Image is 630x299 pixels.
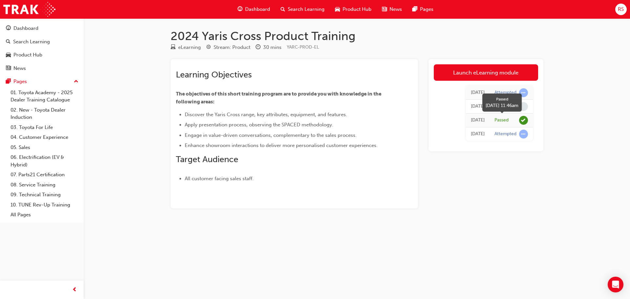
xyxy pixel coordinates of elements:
button: DashboardSearch LearningProduct HubNews [3,21,81,75]
a: 08. Service Training [8,180,81,190]
div: Type [171,43,201,52]
a: news-iconNews [377,3,407,16]
span: Discover the Yaris Cross range, key attributes, equipment, and features. [185,112,347,117]
span: Pages [420,6,433,13]
span: learningResourceType_ELEARNING-icon [171,45,176,51]
a: 04. Customer Experience [8,132,81,142]
span: target-icon [206,45,211,51]
div: News [13,65,26,72]
div: Product Hub [13,51,42,59]
span: learningRecordVerb_ATTEMPT-icon [519,88,528,97]
span: Learning Objectives [176,70,252,80]
span: clock-icon [256,45,261,51]
a: News [3,62,81,75]
span: Target Audience [176,154,238,164]
span: Product Hub [343,6,371,13]
span: car-icon [6,52,11,58]
a: Search Learning [3,36,81,48]
a: 10. TUNE Rev-Up Training [8,200,81,210]
span: guage-icon [238,5,242,13]
span: Apply presentation process, observing the SPACED methodology. [185,122,333,128]
span: All customer facing sales staff. [185,176,254,182]
h1: 2024 Yaris Cross Product Training [171,29,543,43]
span: The objectives of this short training program are to provide you with knowledge in the following ... [176,91,382,105]
div: Thu Sep 25 2025 12:27:46 GMT+1000 (Australian Eastern Standard Time) [471,89,485,96]
span: car-icon [335,5,340,13]
a: All Pages [8,210,81,220]
a: 05. Sales [8,142,81,153]
button: Pages [3,75,81,88]
a: Dashboard [3,22,81,34]
span: Enhance showroom interactions to deliver more personalised customer experiences. [185,142,378,148]
a: 09. Technical Training [8,190,81,200]
a: 07. Parts21 Certification [8,170,81,180]
a: 03. Toyota For Life [8,122,81,133]
div: Attempted [494,90,516,96]
span: Engage in value-driven conversations, complementary to the sales process. [185,132,357,138]
a: search-iconSearch Learning [275,3,330,16]
span: news-icon [382,5,387,13]
div: Dashboard [13,25,38,32]
div: eLearning [178,44,201,51]
a: pages-iconPages [407,3,439,16]
div: Thu Sep 25 2025 12:27:45 GMT+1000 (Australian Eastern Standard Time) [471,103,485,110]
span: search-icon [6,39,10,45]
span: RS [618,6,624,13]
span: Search Learning [288,6,325,13]
span: learningRecordVerb_NONE-icon [519,102,528,111]
a: Launch eLearning module [434,64,538,81]
div: Stream: Product [214,44,250,51]
a: guage-iconDashboard [232,3,275,16]
div: Passed [494,117,509,123]
span: search-icon [281,5,285,13]
a: 06. Electrification (EV & Hybrid) [8,152,81,170]
div: Pages [13,78,27,85]
div: 30 mins [263,44,282,51]
span: Dashboard [245,6,270,13]
span: pages-icon [6,79,11,85]
img: Trak [3,2,55,17]
a: 01. Toyota Academy - 2025 Dealer Training Catalogue [8,88,81,105]
div: Open Intercom Messenger [608,277,623,292]
div: Attempted [494,131,516,137]
div: Stream [206,43,250,52]
span: learningRecordVerb_ATTEMPT-icon [519,130,528,139]
span: News [389,6,402,13]
a: car-iconProduct Hub [330,3,377,16]
div: Search Learning [13,38,50,46]
div: Passed [486,96,518,102]
a: 02. New - Toyota Dealer Induction [8,105,81,122]
button: RS [615,4,627,15]
span: guage-icon [6,26,11,32]
div: [DATE] 11:46am [486,102,518,109]
span: prev-icon [72,286,77,294]
span: news-icon [6,66,11,72]
span: pages-icon [412,5,417,13]
a: Product Hub [3,49,81,61]
span: learningRecordVerb_PASS-icon [519,116,528,125]
div: Fri Sep 19 2025 11:33:10 GMT+1000 (Australian Eastern Standard Time) [471,130,485,138]
div: Fri Sep 19 2025 11:46:25 GMT+1000 (Australian Eastern Standard Time) [471,117,485,124]
div: Duration [256,43,282,52]
span: up-icon [74,77,78,86]
span: Learning resource code [287,44,319,50]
